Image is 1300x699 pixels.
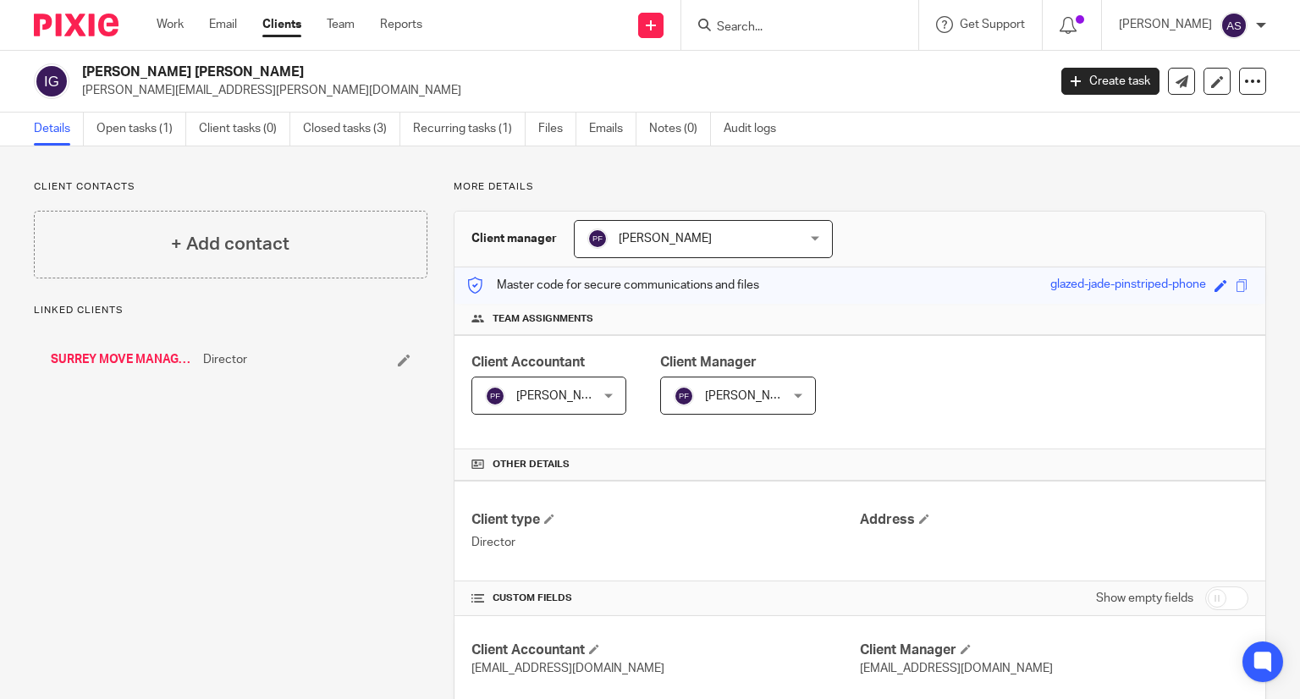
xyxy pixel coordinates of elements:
[34,180,427,194] p: Client contacts
[860,511,1248,529] h4: Address
[471,534,860,551] p: Director
[34,63,69,99] img: svg%3E
[203,351,247,368] span: Director
[157,16,184,33] a: Work
[471,592,860,605] h4: CUSTOM FIELDS
[471,511,860,529] h4: Client type
[471,641,860,659] h4: Client Accountant
[960,19,1025,30] span: Get Support
[649,113,711,146] a: Notes (0)
[1050,276,1206,295] div: glazed-jade-pinstriped-phone
[1061,68,1160,95] a: Create task
[471,355,585,369] span: Client Accountant
[82,82,1036,99] p: [PERSON_NAME][EMAIL_ADDRESS][PERSON_NAME][DOMAIN_NAME]
[705,390,798,402] span: [PERSON_NAME]
[199,113,290,146] a: Client tasks (0)
[471,663,664,674] span: [EMAIL_ADDRESS][DOMAIN_NAME]
[51,351,195,368] a: SURREY MOVE MANAGEMENT LTD
[493,458,570,471] span: Other details
[860,641,1248,659] h4: Client Manager
[380,16,422,33] a: Reports
[589,113,636,146] a: Emails
[485,386,505,406] img: svg%3E
[303,113,400,146] a: Closed tasks (3)
[493,312,593,326] span: Team assignments
[171,231,289,257] h4: + Add contact
[715,20,868,36] input: Search
[1096,590,1193,607] label: Show empty fields
[516,390,609,402] span: [PERSON_NAME]
[674,386,694,406] img: svg%3E
[34,113,84,146] a: Details
[587,228,608,249] img: svg%3E
[860,663,1053,674] span: [EMAIL_ADDRESS][DOMAIN_NAME]
[660,355,757,369] span: Client Manager
[262,16,301,33] a: Clients
[467,277,759,294] p: Master code for secure communications and files
[471,230,557,247] h3: Client manager
[209,16,237,33] a: Email
[82,63,846,81] h2: [PERSON_NAME] [PERSON_NAME]
[538,113,576,146] a: Files
[96,113,186,146] a: Open tasks (1)
[34,304,427,317] p: Linked clients
[1119,16,1212,33] p: [PERSON_NAME]
[413,113,526,146] a: Recurring tasks (1)
[327,16,355,33] a: Team
[454,180,1266,194] p: More details
[619,233,712,245] span: [PERSON_NAME]
[34,14,118,36] img: Pixie
[1220,12,1248,39] img: svg%3E
[724,113,789,146] a: Audit logs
